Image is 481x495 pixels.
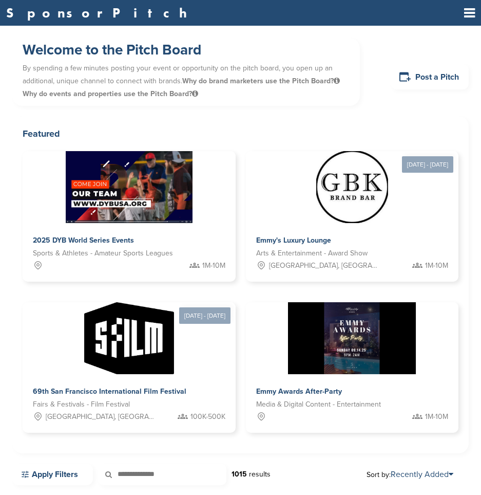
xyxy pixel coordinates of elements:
span: 69th San Francisco International Film Festival [33,387,186,396]
span: Sports & Athletes - Amateur Sports Leagues [33,248,173,259]
span: 2025 DYB World Series Events [33,236,134,245]
a: Sponsorpitch & Emmy Awards After-Party Media & Digital Content - Entertainment 1M-10M [246,302,459,433]
span: 1M-10M [425,260,448,271]
h1: Welcome to the Pitch Board [23,41,350,59]
h2: Featured [23,126,458,141]
span: Arts & Entertainment - Award Show [256,248,368,259]
span: results [249,470,271,479]
div: [DATE] - [DATE] [402,156,453,173]
a: [DATE] - [DATE] Sponsorpitch & Emmy's Luxury Lounge Arts & Entertainment - Award Show [GEOGRAPHIC... [246,135,459,282]
img: Sponsorpitch & [288,302,416,374]
a: Recently Added [391,469,453,480]
a: Post a Pitch [391,64,469,89]
p: By spending a few minutes posting your event or opportunity on the pitch board, you open up an ad... [23,59,350,103]
div: [DATE] - [DATE] [179,307,230,324]
a: SponsorPitch [6,6,194,20]
a: Sponsorpitch & 2025 DYB World Series Events Sports & Athletes - Amateur Sports Leagues 1M-10M [23,151,236,282]
img: Sponsorpitch & [66,151,193,223]
span: [GEOGRAPHIC_DATA], [GEOGRAPHIC_DATA] [46,411,158,423]
img: Sponsorpitch & [316,151,388,223]
span: Emmy Awards After-Party [256,387,342,396]
span: Emmy's Luxury Lounge [256,236,331,245]
span: [GEOGRAPHIC_DATA], [GEOGRAPHIC_DATA] [269,260,381,271]
span: 100K-500K [190,411,225,423]
a: Apply Filters [12,464,93,485]
span: Fairs & Festivals - Film Festival [33,399,130,410]
img: Sponsorpitch & [84,302,174,374]
span: Sort by: [367,470,453,479]
a: [DATE] - [DATE] Sponsorpitch & 69th San Francisco International Film Festival Fairs & Festivals -... [23,286,236,433]
span: Why do brand marketers use the Pitch Board? [182,77,340,85]
strong: 1015 [232,470,247,479]
span: 1M-10M [425,411,448,423]
span: 1M-10M [202,260,225,271]
span: Media & Digital Content - Entertainment [256,399,381,410]
span: Why do events and properties use the Pitch Board? [23,89,198,98]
